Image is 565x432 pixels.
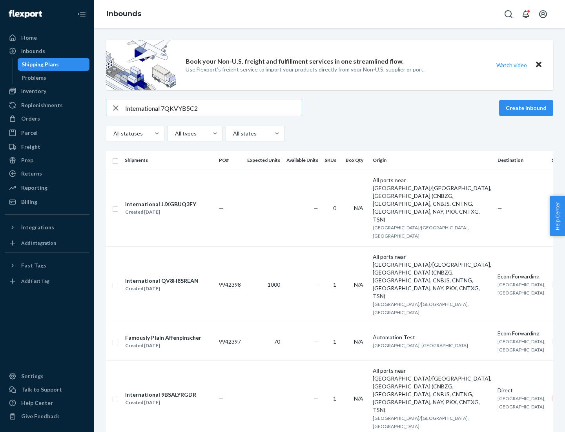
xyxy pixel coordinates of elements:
[21,399,53,407] div: Help Center
[354,395,363,402] span: N/A
[550,196,565,236] button: Help Center
[21,184,47,192] div: Reporting
[268,281,280,288] span: 1000
[499,100,553,116] button: Create inbound
[373,176,491,223] div: All ports near [GEOGRAPHIC_DATA]/[GEOGRAPHIC_DATA], [GEOGRAPHIC_DATA] (CNBZG, [GEOGRAPHIC_DATA], ...
[498,395,545,410] span: [GEOGRAPHIC_DATA], [GEOGRAPHIC_DATA]
[100,3,148,26] ol: breadcrumbs
[354,205,363,211] span: N/A
[5,181,89,194] a: Reporting
[274,338,280,345] span: 70
[122,151,216,170] th: Shipments
[125,277,199,285] div: International QV8H8SREAN
[21,372,44,380] div: Settings
[216,246,244,323] td: 9942398
[5,370,89,383] a: Settings
[21,34,37,42] div: Home
[313,395,318,402] span: —
[333,205,336,211] span: 0
[74,6,89,22] button: Close Navigation
[21,198,37,206] div: Billing
[107,9,141,18] a: Inbounds
[21,223,54,231] div: Integrations
[21,101,63,109] div: Replenishments
[21,129,38,137] div: Parcel
[18,58,90,71] a: Shipping Plans
[333,338,336,345] span: 1
[5,141,89,153] a: Freight
[5,259,89,272] button: Fast Tags
[373,367,491,414] div: All ports near [GEOGRAPHIC_DATA]/[GEOGRAPHIC_DATA], [GEOGRAPHIC_DATA] (CNBZG, [GEOGRAPHIC_DATA], ...
[5,126,89,139] a: Parcel
[5,221,89,234] button: Integrations
[283,151,321,170] th: Available Units
[244,151,283,170] th: Expected Units
[5,154,89,167] a: Prep
[5,112,89,125] a: Orders
[498,205,502,211] span: —
[21,262,46,269] div: Fast Tags
[125,391,196,399] div: International 9BSALYRGDR
[5,275,89,287] a: Add Fast Tag
[498,282,545,296] span: [GEOGRAPHIC_DATA], [GEOGRAPHIC_DATA]
[494,151,549,170] th: Destination
[354,281,363,288] span: N/A
[125,208,196,216] div: Created [DATE]
[216,323,244,360] td: 9942397
[9,10,42,18] img: Flexport logo
[174,130,175,137] input: All types
[5,383,89,396] a: Talk to Support
[5,85,89,97] a: Inventory
[313,281,318,288] span: —
[535,6,551,22] button: Open account menu
[21,143,40,151] div: Freight
[21,47,45,55] div: Inbounds
[21,115,40,123] div: Orders
[498,329,545,337] div: Ecom Forwarding
[21,87,46,95] div: Inventory
[125,342,201,350] div: Created [DATE]
[370,151,494,170] th: Origin
[22,60,59,68] div: Shipping Plans
[373,301,469,315] span: [GEOGRAPHIC_DATA]/[GEOGRAPHIC_DATA], [GEOGRAPHIC_DATA]
[5,31,89,44] a: Home
[18,71,90,84] a: Problems
[5,45,89,57] a: Inbounds
[534,59,544,71] button: Close
[232,130,233,137] input: All states
[125,334,201,342] div: Famously Plain Affenpinscher
[5,410,89,423] button: Give Feedback
[313,205,318,211] span: —
[498,273,545,280] div: Ecom Forwarding
[125,285,199,293] div: Created [DATE]
[5,237,89,249] a: Add Integration
[313,338,318,345] span: —
[491,59,532,71] button: Watch video
[333,395,336,402] span: 1
[21,386,62,394] div: Talk to Support
[518,6,534,22] button: Open notifications
[125,100,302,116] input: Search inbounds by name, destination, msku...
[21,170,42,178] div: Returns
[219,395,224,402] span: —
[321,151,343,170] th: SKUs
[216,151,244,170] th: PO#
[22,74,46,82] div: Problems
[373,415,469,429] span: [GEOGRAPHIC_DATA]/[GEOGRAPHIC_DATA], [GEOGRAPHIC_DATA]
[354,338,363,345] span: N/A
[343,151,370,170] th: Box Qty
[21,278,49,284] div: Add Fast Tag
[186,66,425,73] p: Use Flexport’s freight service to import your products directly from your Non-U.S. supplier or port.
[5,99,89,112] a: Replenishments
[501,6,516,22] button: Open Search Box
[373,333,491,341] div: Automation Test
[5,167,89,180] a: Returns
[125,200,196,208] div: International JJXGBUQ3FY
[333,281,336,288] span: 1
[5,196,89,208] a: Billing
[373,225,469,239] span: [GEOGRAPHIC_DATA]/[GEOGRAPHIC_DATA], [GEOGRAPHIC_DATA]
[219,205,224,211] span: —
[21,240,56,246] div: Add Integration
